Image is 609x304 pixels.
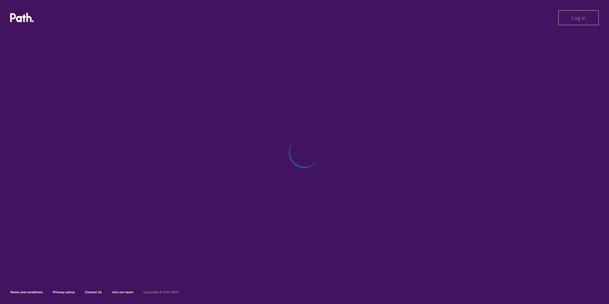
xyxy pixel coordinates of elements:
a: Privacy policy [53,290,75,294]
h6: Copyright © Path 2018 [143,290,179,294]
a: Contact Us [85,290,102,294]
a: Terms and conditions [10,290,43,294]
button: Log in [558,10,599,25]
a: Join our team [112,290,133,294]
span: Log in [572,15,586,21]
